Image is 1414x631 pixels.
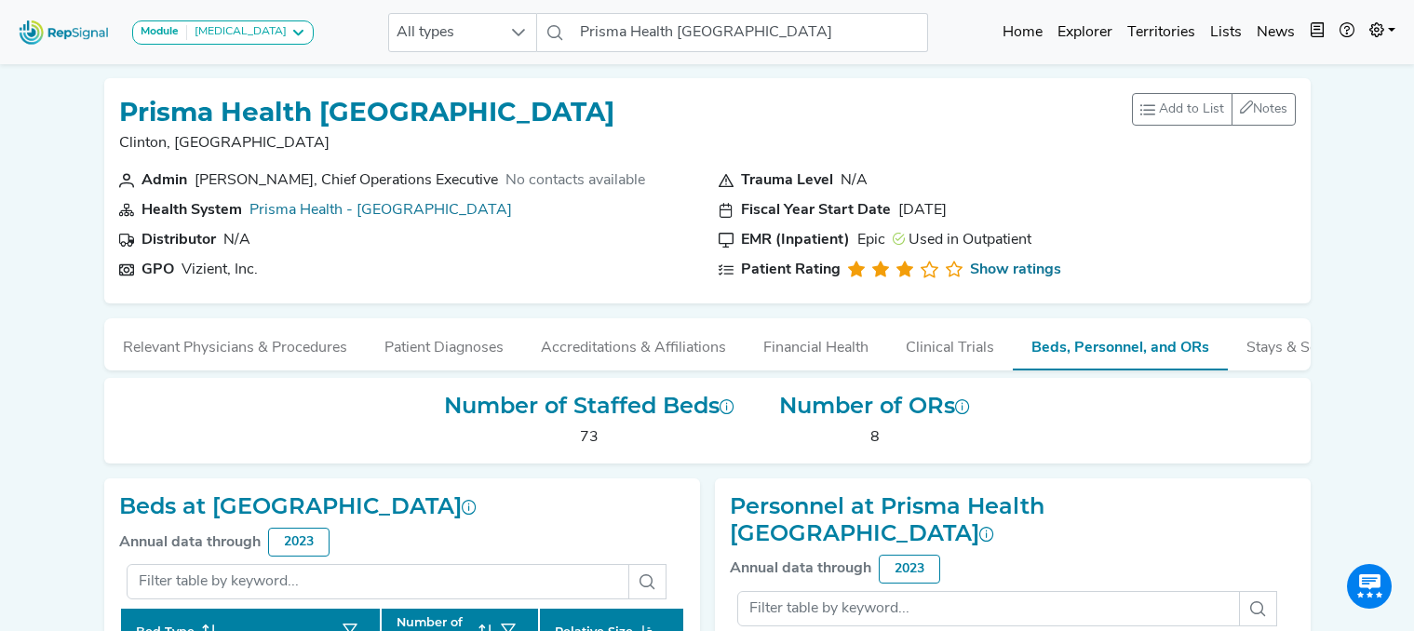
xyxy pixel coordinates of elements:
div: 2023 [268,528,330,557]
button: Patient Diagnoses [366,318,522,369]
div: [MEDICAL_DATA] [187,25,287,40]
div: Fiscal Year Start Date [741,199,891,222]
h1: Prisma Health [GEOGRAPHIC_DATA] [119,97,614,128]
div: Patient Rating [741,259,841,281]
span: 8 [870,430,880,445]
button: Stays & Services [1228,318,1375,369]
h2: Number of Staffed Beds [444,393,734,420]
a: Home [995,14,1050,51]
a: News [1249,14,1302,51]
div: Distributor [141,229,216,251]
a: Prisma Health - [GEOGRAPHIC_DATA] [249,203,512,218]
input: Filter table by keyword... [737,591,1240,626]
button: Module[MEDICAL_DATA] [132,20,314,45]
div: Epic [857,229,885,251]
div: toolbar [1132,93,1296,126]
div: GPO [141,259,174,281]
div: 2023 [879,555,940,584]
span: 73 [580,430,599,445]
div: N/A [223,229,250,251]
strong: Module [141,26,179,37]
div: Trauma Level [741,169,833,192]
button: Add to List [1132,93,1232,126]
button: Beds, Personnel, and ORs [1013,318,1228,370]
div: Used in Outpatient [893,229,1031,251]
a: Show ratings [970,259,1061,281]
div: Justin Benfield, Chief Operations Executive [195,169,498,192]
span: Notes [1253,102,1287,116]
input: Filter table by keyword... [127,564,629,599]
button: Clinical Trials [887,318,1013,369]
span: Add to List [1159,100,1224,119]
button: Notes [1232,93,1296,126]
input: Search a physician or facility [572,13,928,52]
p: Clinton, [GEOGRAPHIC_DATA] [119,132,614,154]
div: [DATE] [898,199,947,222]
h2: Number of ORs [779,393,970,420]
a: Lists [1203,14,1249,51]
h2: Beds at [GEOGRAPHIC_DATA] [119,493,477,520]
div: Annual data through [730,557,871,580]
div: Annual data through [119,531,261,554]
div: No contacts available [505,169,645,192]
a: Territories [1120,14,1203,51]
div: Admin [141,169,187,192]
div: Vizient, Inc. [182,259,258,281]
a: Explorer [1050,14,1120,51]
button: Financial Health [745,318,887,369]
div: Health System [141,199,242,222]
span: All types [389,14,501,51]
button: Accreditations & Affiliations [522,318,745,369]
button: Relevant Physicians & Procedures [104,318,366,369]
div: EMR (Inpatient) [741,229,850,251]
div: [PERSON_NAME], Chief Operations Executive [195,169,498,192]
h2: Personnel at Prisma Health [GEOGRAPHIC_DATA] [730,493,1296,547]
div: N/A [841,169,868,192]
div: Prisma Health - Midlands [249,199,512,222]
button: Intel Book [1302,14,1332,51]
